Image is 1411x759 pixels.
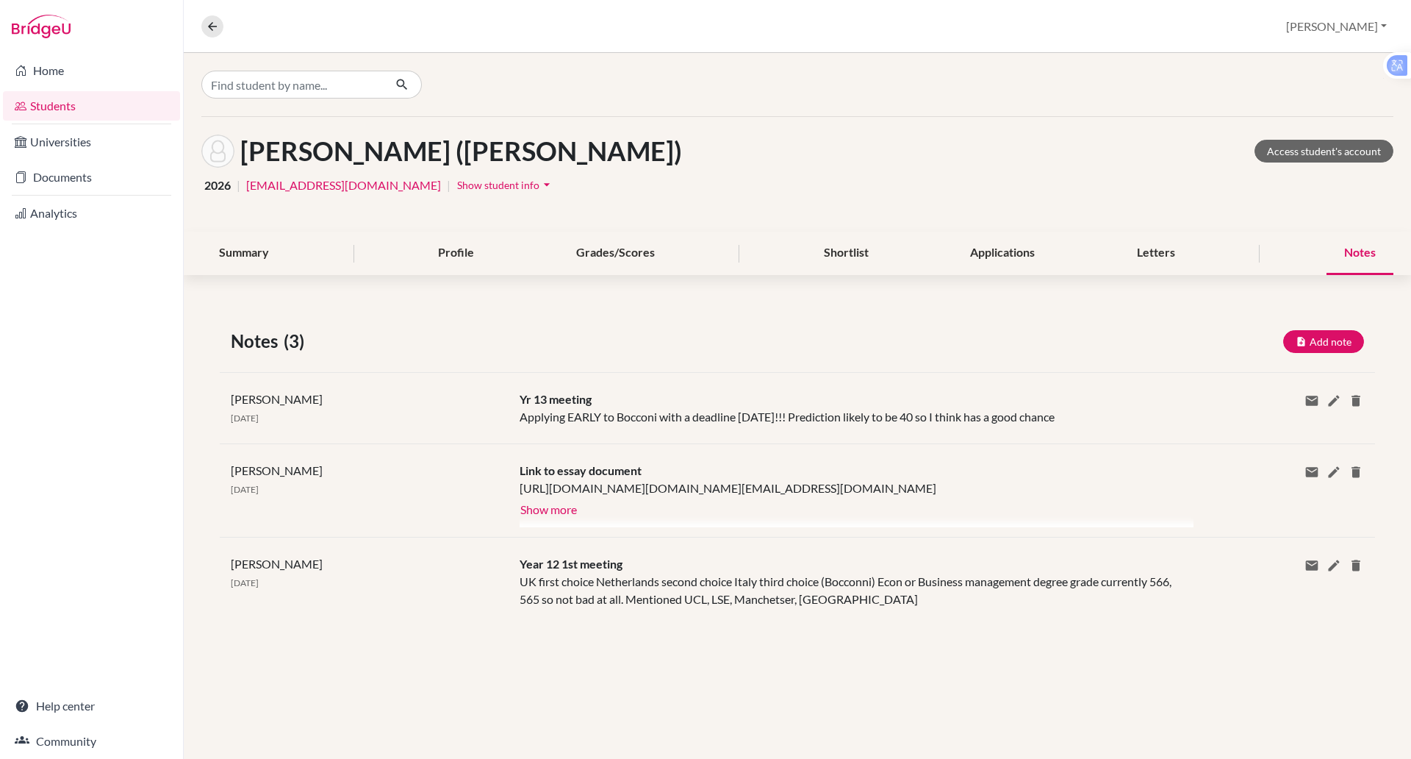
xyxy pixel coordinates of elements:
[456,174,555,196] button: Show student infoarrow_drop_down
[520,392,592,406] span: Yr 13 meeting
[447,177,450,194] span: |
[284,328,310,354] span: (3)
[12,15,71,38] img: Bridge-U
[201,232,287,275] div: Summary
[3,127,180,157] a: Universities
[246,177,441,194] a: [EMAIL_ADDRESS][DOMAIN_NAME]
[231,557,323,571] span: [PERSON_NAME]
[1326,232,1393,275] div: Notes
[520,557,622,571] span: Year 12 1st meeting
[1283,330,1364,353] button: Add note
[3,691,180,721] a: Help center
[231,577,259,588] span: [DATE]
[3,91,180,121] a: Students
[539,177,554,192] i: arrow_drop_down
[520,480,1171,497] div: [URL][DOMAIN_NAME][DOMAIN_NAME][EMAIL_ADDRESS][DOMAIN_NAME]
[231,484,259,495] span: [DATE]
[420,232,492,275] div: Profile
[204,177,231,194] span: 2026
[240,135,682,167] h1: [PERSON_NAME] ([PERSON_NAME])
[231,413,259,424] span: [DATE]
[231,328,284,354] span: Notes
[1254,140,1393,163] a: Access student's account
[3,56,180,85] a: Home
[201,71,384,99] input: Find student by name...
[520,463,642,477] span: Link to essay document
[952,232,1052,275] div: Applications
[509,555,1182,608] div: UK first choice Netherlands second choice Italy third choice (Bocconni) Econ or Business manageme...
[231,392,323,406] span: [PERSON_NAME]
[457,179,539,191] span: Show student info
[201,135,234,168] img: Nha Tran (Alexis) Tran's avatar
[1279,13,1393,40] button: [PERSON_NAME]
[1119,232,1193,275] div: Letters
[3,163,180,192] a: Documents
[237,177,240,194] span: |
[231,463,323,477] span: [PERSON_NAME]
[3,727,180,756] a: Community
[509,391,1182,426] div: Applying EARLY to Bocconi with a deadline [DATE]!!! Prediction likely to be 40 so I think has a g...
[806,232,886,275] div: Shortlist
[3,199,180,228] a: Analytics
[559,232,672,275] div: Grades/Scores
